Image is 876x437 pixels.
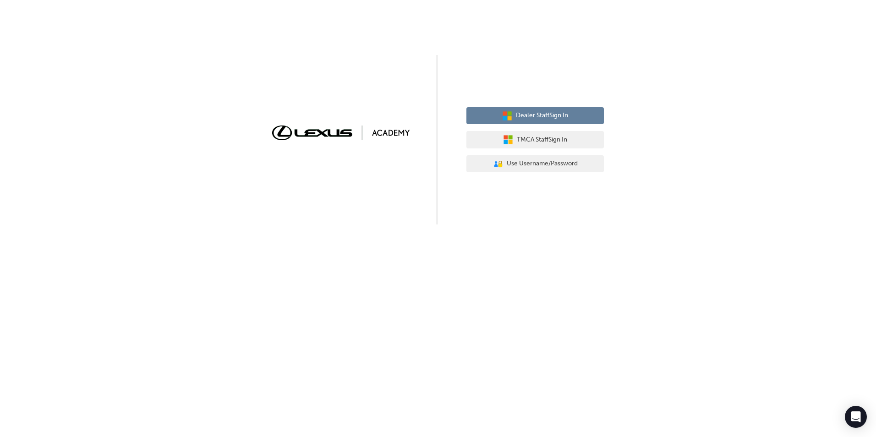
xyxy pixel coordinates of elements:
[516,110,568,121] span: Dealer Staff Sign In
[845,406,867,428] div: Open Intercom Messenger
[466,131,604,148] button: TMCA StaffSign In
[466,107,604,125] button: Dealer StaffSign In
[517,135,567,145] span: TMCA Staff Sign In
[507,158,578,169] span: Use Username/Password
[466,155,604,173] button: Use Username/Password
[272,126,410,140] img: Trak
